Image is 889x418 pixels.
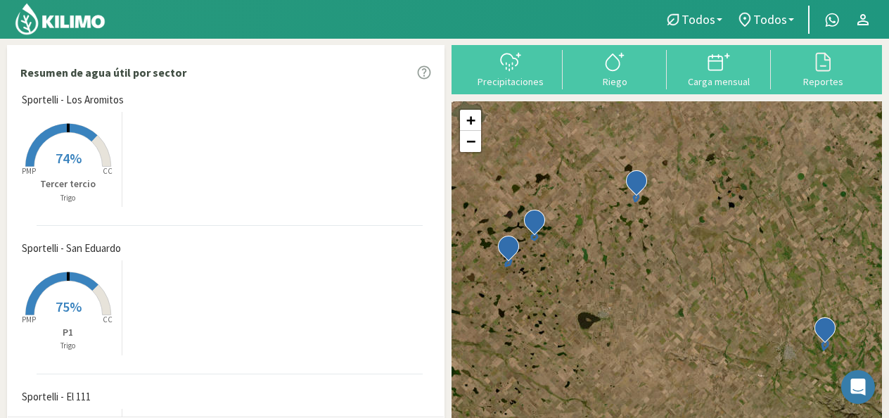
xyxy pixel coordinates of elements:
[682,12,715,27] span: Todos
[22,92,124,108] span: Sportelli - Los Aromitos
[841,370,875,404] div: Open Intercom Messenger
[56,298,82,315] span: 75%
[463,77,558,87] div: Precipitaciones
[775,77,871,87] div: Reportes
[15,325,122,340] p: P1
[103,315,113,324] tspan: CC
[14,2,106,36] img: Kilimo
[459,50,563,87] button: Precipitaciones
[15,192,122,204] p: Trigo
[56,149,82,167] span: 74%
[460,110,481,131] a: Zoom in
[753,12,787,27] span: Todos
[22,389,91,405] span: Sportelli - El 111
[567,77,663,87] div: Riego
[15,177,122,191] p: Tercer tercio
[460,131,481,152] a: Zoom out
[563,50,667,87] button: Riego
[771,50,875,87] button: Reportes
[103,166,113,176] tspan: CC
[667,50,771,87] button: Carga mensual
[671,77,767,87] div: Carga mensual
[22,241,121,257] span: Sportelli - San Eduardo
[22,166,36,176] tspan: PMP
[20,64,186,81] p: Resumen de agua útil por sector
[15,340,122,352] p: Trigo
[22,315,36,324] tspan: PMP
